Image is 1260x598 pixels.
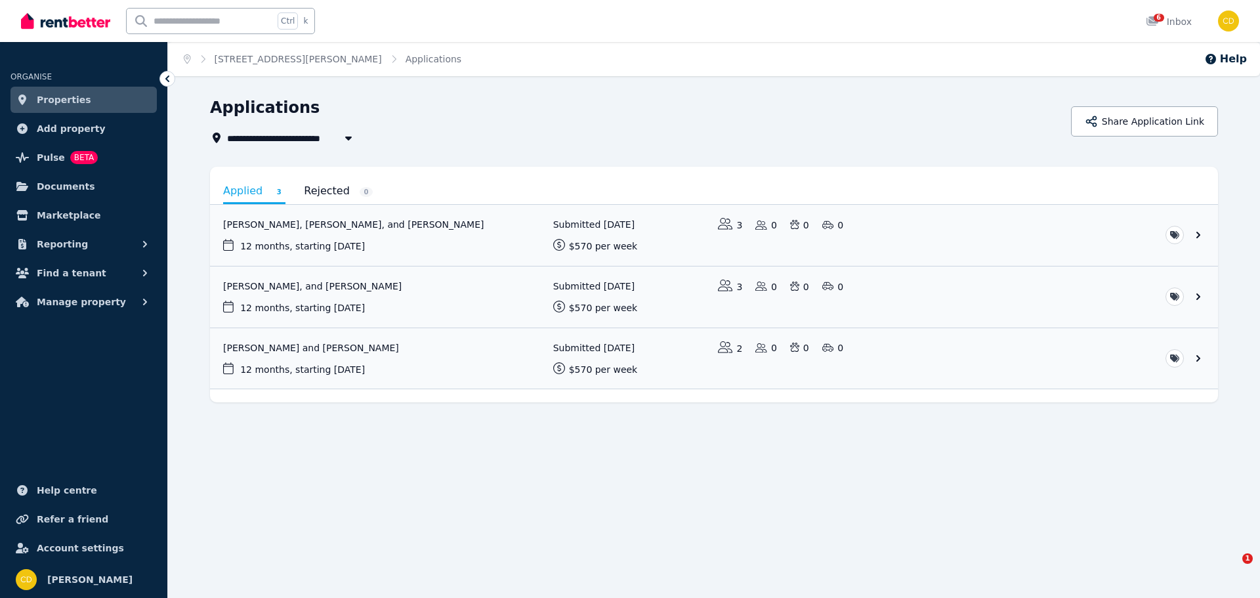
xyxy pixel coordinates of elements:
[10,231,157,257] button: Reporting
[37,482,97,498] span: Help centre
[1218,11,1239,32] img: Chris Dimitropoulos
[70,151,98,164] span: BETA
[1154,14,1164,22] span: 6
[168,42,477,76] nav: Breadcrumb
[10,477,157,503] a: Help centre
[406,53,462,66] span: Applications
[10,260,157,286] button: Find a tenant
[16,569,37,590] img: Chris Dimitropoulos
[37,540,124,556] span: Account settings
[10,173,157,200] a: Documents
[1204,51,1247,67] button: Help
[1215,553,1247,585] iframe: Intercom live chat
[10,506,157,532] a: Refer a friend
[210,267,1218,328] a: View application: Abhiyan Gurung, Sandesh Jimee, and Dikshya Rai
[21,11,110,31] img: RentBetter
[37,179,95,194] span: Documents
[272,187,285,197] span: 3
[303,16,308,26] span: k
[10,289,157,315] button: Manage property
[215,54,382,64] a: [STREET_ADDRESS][PERSON_NAME]
[10,535,157,561] a: Account settings
[37,150,65,165] span: Pulse
[223,180,285,204] a: Applied
[47,572,133,587] span: [PERSON_NAME]
[210,328,1218,389] a: View application: Mohini Bhapkar and Sangram Jadhav
[1242,553,1253,564] span: 1
[37,265,106,281] span: Find a tenant
[37,207,100,223] span: Marketplace
[10,72,52,81] span: ORGANISE
[304,180,373,202] a: Rejected
[360,187,373,197] span: 0
[37,511,108,527] span: Refer a friend
[10,116,157,142] a: Add property
[37,121,106,137] span: Add property
[37,294,126,310] span: Manage property
[210,97,320,118] h1: Applications
[37,92,91,108] span: Properties
[1146,15,1192,28] div: Inbox
[10,87,157,113] a: Properties
[1071,106,1218,137] button: Share Application Link
[210,205,1218,266] a: View application: Dipesh Bhandari, Nirmal Tandukar, and Ashish Khakural
[10,202,157,228] a: Marketplace
[37,236,88,252] span: Reporting
[278,12,298,30] span: Ctrl
[10,144,157,171] a: PulseBETA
